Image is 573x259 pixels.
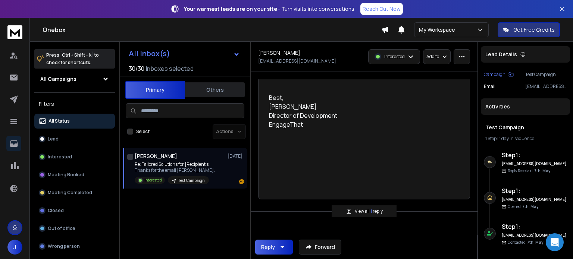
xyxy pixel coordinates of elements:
[228,153,244,159] p: [DATE]
[185,82,245,98] button: Others
[34,99,115,109] h3: Filters
[135,161,215,167] p: Re: Tailored Solutions for [Recipient's
[144,177,162,183] p: Interested
[384,54,405,60] p: Interested
[40,75,76,83] h1: All Campaigns
[502,233,567,238] h6: [EMAIL_ADDRESS][DOMAIN_NAME]
[485,51,517,58] p: Lead Details
[123,46,246,61] button: All Inbox(s)
[360,3,403,15] a: Reach Out Now
[484,72,505,78] p: Campaign
[498,22,560,37] button: Get Free Credits
[34,167,115,182] button: Meeting Booked
[502,197,567,202] h6: [EMAIL_ADDRESS][DOMAIN_NAME]
[34,203,115,218] button: Closed
[34,132,115,146] button: Lead
[527,240,543,245] span: 7th, May
[508,168,550,174] p: Reply Received
[502,186,567,195] h6: Step 1 :
[522,204,538,209] span: 7th, May
[363,5,401,13] p: Reach Out Now
[484,72,514,78] button: Campaign
[525,72,567,78] p: Test Campaign
[135,152,177,160] h1: [PERSON_NAME]
[136,129,150,135] label: Select
[502,151,567,159] h6: Step 1 :
[502,222,567,231] h6: Step 1 :
[508,204,538,209] p: Opened
[513,26,555,34] p: Get Free Credits
[34,239,115,254] button: Wrong person
[125,81,185,99] button: Primary
[258,58,336,64] p: [EMAIL_ADDRESS][DOMAIN_NAME]
[48,225,75,231] p: Out of office
[48,172,84,178] p: Meeting Booked
[508,240,543,245] p: Contacted
[355,208,383,214] p: View all reply
[43,25,381,34] h1: Onebox
[48,136,59,142] p: Lead
[129,50,170,57] h1: All Inbox(s)
[7,240,22,255] button: J
[48,154,72,160] p: Interested
[34,185,115,200] button: Meeting Completed
[525,83,567,89] p: [EMAIL_ADDRESS][DOMAIN_NAME]
[34,221,115,236] button: Out of office
[34,114,115,129] button: All Status
[484,83,495,89] p: Email
[129,64,144,73] span: 30 / 30
[255,240,293,255] button: Reply
[184,5,277,12] strong: Your warmest leads are on your site
[481,98,570,115] div: Activities
[426,54,439,60] p: Add to
[534,168,550,173] span: 7th, May
[370,208,373,214] span: 1
[7,25,22,39] img: logo
[34,72,115,86] button: All Campaigns
[261,243,275,251] div: Reply
[48,118,70,124] p: All Status
[184,5,354,13] p: – Turn visits into conversations
[46,51,99,66] p: Press to check for shortcuts.
[48,190,92,196] p: Meeting Completed
[258,49,300,57] h1: [PERSON_NAME]
[546,233,564,251] div: Open Intercom Messenger
[48,243,80,249] p: Wrong person
[485,124,566,131] h1: Test Campaign
[499,135,534,142] span: 1 day in sequence
[419,26,458,34] p: My Workspace
[502,161,567,167] h6: [EMAIL_ADDRESS][DOMAIN_NAME]
[34,149,115,164] button: Interested
[299,240,341,255] button: Forward
[146,64,194,73] h3: Inboxes selected
[178,178,204,183] p: Test Campaign
[48,208,64,214] p: Closed
[485,136,566,142] div: |
[135,167,215,173] p: Thanks for the email [PERSON_NAME].
[485,135,497,142] span: 1 Step
[61,51,93,59] span: Ctrl + Shift + k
